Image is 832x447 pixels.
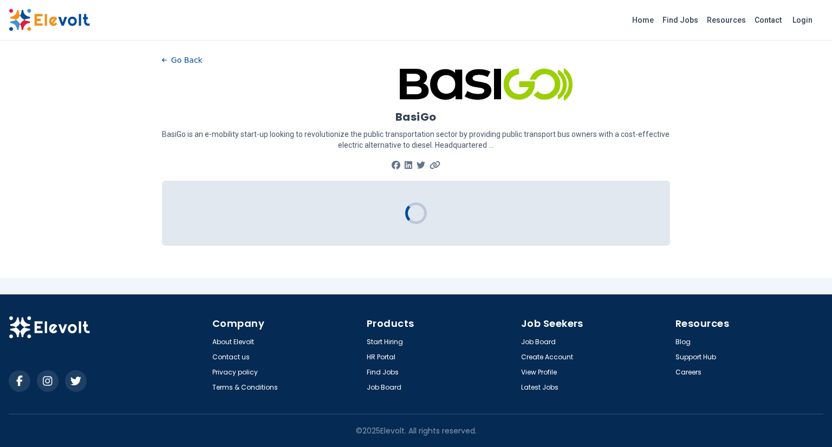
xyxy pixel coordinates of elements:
[786,9,819,31] a: Login
[9,316,90,339] img: Elevolt
[675,353,716,361] a: Support Hub
[162,129,671,150] p: BasiGo is an e-mobility start-up looking to revolutionize the public transportation sector by pro...
[675,316,823,331] h4: Resources
[367,316,515,331] h4: Products
[356,425,477,436] p: © 2025 Elevolt. All rights reserved.
[400,68,573,101] img: BasiGo
[212,316,360,331] h4: Company
[521,368,557,377] a: View Profile
[703,11,750,29] a: Resources
[521,316,669,331] h4: Job Seekers
[658,11,703,29] a: Find Jobs
[367,383,401,392] a: Job Board
[212,368,258,377] a: Privacy policy
[521,338,556,346] a: Job Board
[212,338,254,346] a: About Elevolt
[750,11,786,29] a: Contact
[9,9,90,31] img: Elevolt
[162,52,203,68] button: Go Back
[404,201,428,225] div: Loading...
[675,338,691,346] a: Blog
[675,368,701,377] a: Careers
[367,353,395,361] a: HR Portal
[212,353,250,361] a: Contact us
[212,383,278,392] a: Terms & Conditions
[521,383,558,392] a: Latest Jobs
[395,109,437,124] h1: BasiGo
[628,11,658,29] a: Home
[521,353,573,361] a: Create Account
[367,368,399,377] a: Find Jobs
[367,338,403,346] a: Start Hiring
